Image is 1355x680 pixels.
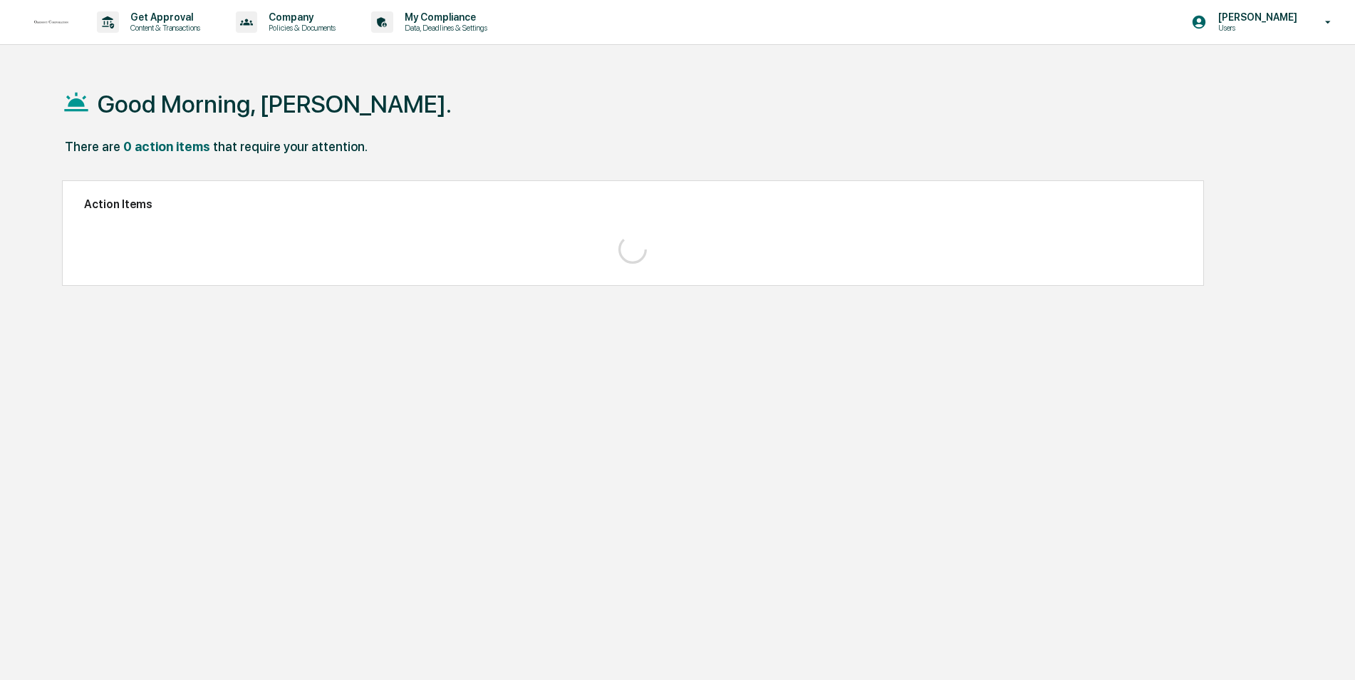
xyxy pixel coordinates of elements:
p: Get Approval [119,11,207,23]
h1: Good Morning, [PERSON_NAME]. [98,90,452,118]
p: [PERSON_NAME] [1207,11,1304,23]
p: Data, Deadlines & Settings [393,23,494,33]
p: Company [257,11,343,23]
img: logo [34,19,68,25]
p: My Compliance [393,11,494,23]
p: Policies & Documents [257,23,343,33]
p: Users [1207,23,1304,33]
h2: Action Items [84,197,1182,211]
div: There are [65,139,120,154]
div: that require your attention. [213,139,368,154]
div: 0 action items [123,139,210,154]
p: Content & Transactions [119,23,207,33]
